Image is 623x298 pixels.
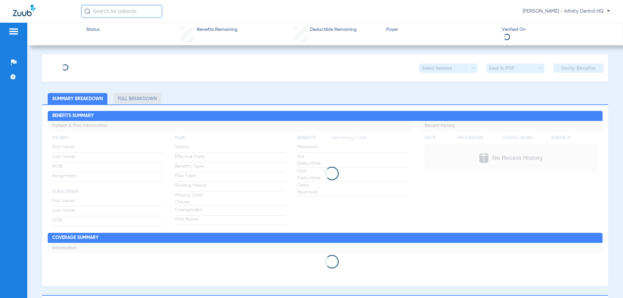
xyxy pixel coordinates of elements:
span: Deductible Remaining [310,26,357,33]
span: Status [86,26,100,33]
li: Full Breakdown [113,93,161,104]
span: Verified On [502,26,612,33]
li: Summary Breakdown [48,93,107,104]
input: Search for patients [81,5,162,18]
img: Zuub Logo [13,5,35,16]
span: [PERSON_NAME] - Infinity Dental HQ [523,8,610,15]
span: Benefits Remaining [197,26,238,33]
span: Payer [386,26,496,33]
img: Search Icon [84,8,90,14]
h2: Coverage Summary [48,233,602,243]
h2: Benefits Summary [48,111,602,121]
img: hamburger-icon [8,28,19,35]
